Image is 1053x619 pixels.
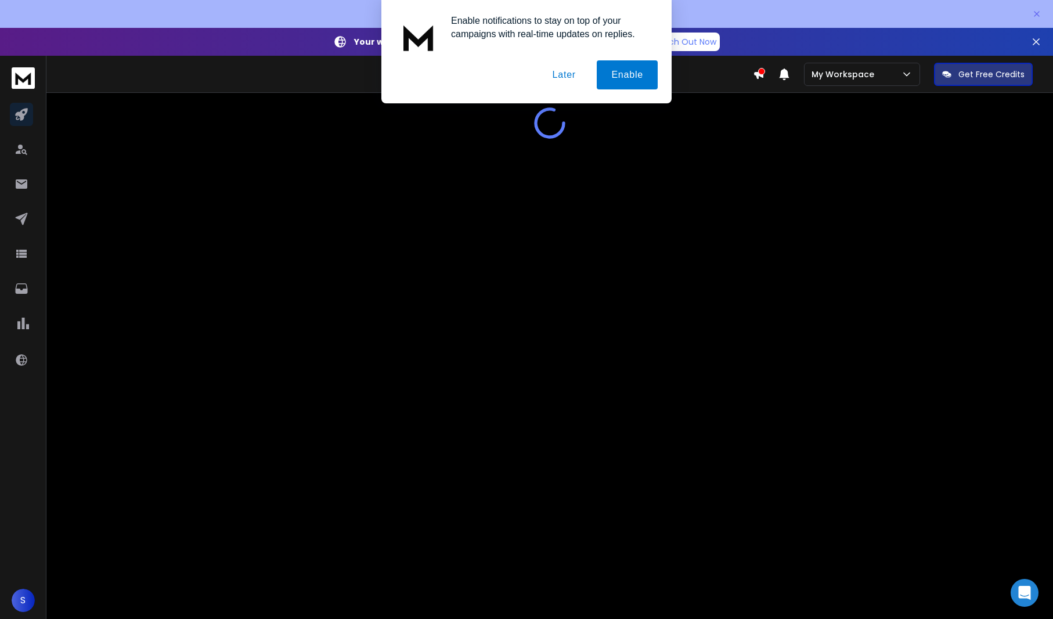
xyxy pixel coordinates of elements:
[12,589,35,612] button: S
[395,14,442,60] img: notification icon
[442,14,658,41] div: Enable notifications to stay on top of your campaigns with real-time updates on replies.
[597,60,658,89] button: Enable
[538,60,590,89] button: Later
[1011,579,1038,607] div: Open Intercom Messenger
